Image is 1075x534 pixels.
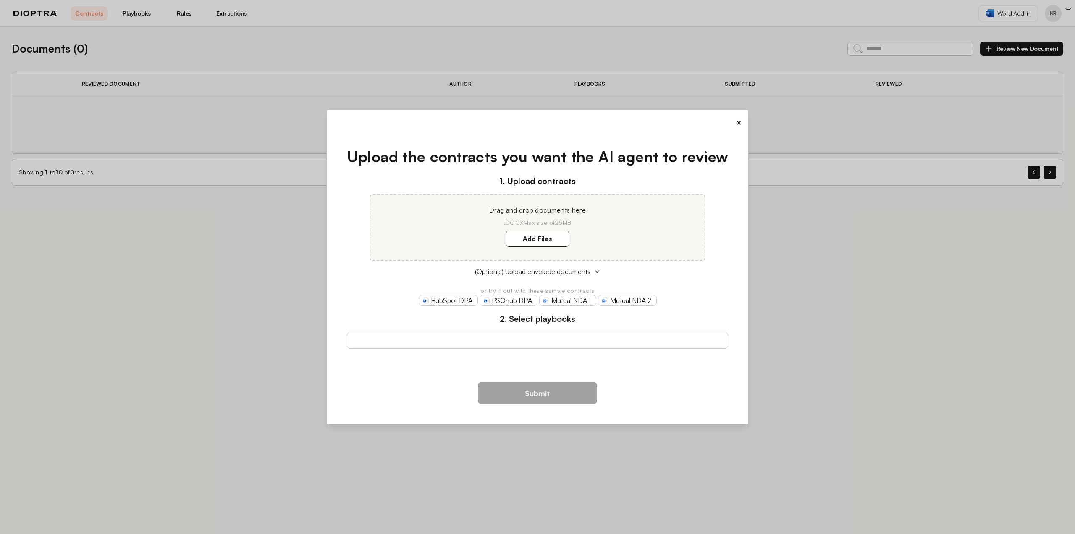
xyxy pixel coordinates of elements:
[539,295,596,306] a: Mutual NDA 1
[478,382,597,404] button: Submit
[506,231,569,247] label: Add Files
[347,145,729,168] h1: Upload the contracts you want the AI agent to review
[475,266,590,276] span: (Optional) Upload envelope documents
[347,313,729,325] h3: 2. Select playbooks
[480,295,537,306] a: PSOhub DPA
[736,117,742,129] button: ×
[380,218,695,227] p: .DOCX Max size of 25MB
[347,287,729,295] p: or try it out with these sample contracts
[347,266,729,276] button: (Optional) Upload envelope documents
[380,205,695,215] p: Drag and drop documents here
[419,295,478,306] a: HubSpot DPA
[347,175,729,187] h3: 1. Upload contracts
[598,295,657,306] a: Mutual NDA 2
